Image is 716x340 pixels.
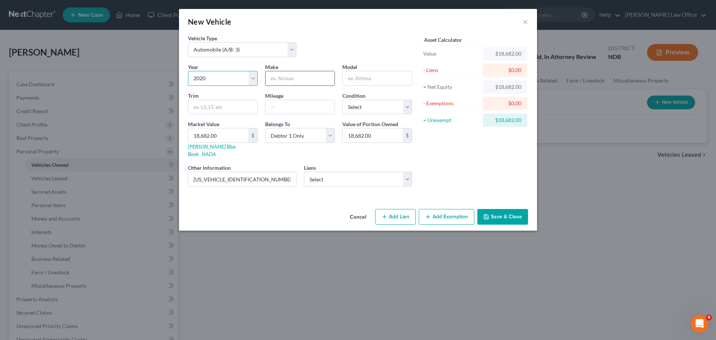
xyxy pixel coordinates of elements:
[188,143,236,157] a: [PERSON_NAME] Blue Book
[523,17,528,26] button: ×
[265,121,290,127] span: Belongs To
[489,116,521,124] div: $18,682.00
[423,83,480,91] div: = Net Equity
[489,83,521,91] div: $18,682.00
[248,128,257,143] div: $
[266,100,335,114] input: --
[188,164,231,172] label: Other Information
[188,16,231,27] div: New Vehicle
[489,66,521,74] div: $0.00
[342,63,357,71] label: Model
[188,63,198,71] label: Year
[424,36,462,44] label: Asset Calculator
[188,100,257,114] input: ex. LS, LT, etc
[419,209,474,225] button: Add Exemption
[188,128,248,143] input: 0.00
[489,50,521,57] div: $18,682.00
[265,92,283,100] label: Mileage
[344,210,372,225] button: Cancel
[423,100,480,107] div: - Exemptions
[266,71,335,85] input: ex. Nissan
[403,128,412,143] div: $
[706,315,712,321] span: 4
[188,34,217,42] label: Vehicle Type
[188,120,219,128] label: Market Value
[188,172,296,186] input: (optional)
[342,92,365,100] label: Condition
[304,164,316,172] label: Liens
[202,151,216,157] a: NADA
[423,50,480,57] div: Value
[265,64,278,70] span: Make
[489,100,521,107] div: $0.00
[477,209,528,225] button: Save & Close
[343,128,403,143] input: 0.00
[343,71,412,85] input: ex. Altima
[423,66,480,74] div: - Liens
[423,116,480,124] div: = Unexempt
[375,209,416,225] button: Add Lien
[691,315,709,333] iframe: Intercom live chat
[188,92,199,100] label: Trim
[342,120,398,128] label: Value of Portion Owned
